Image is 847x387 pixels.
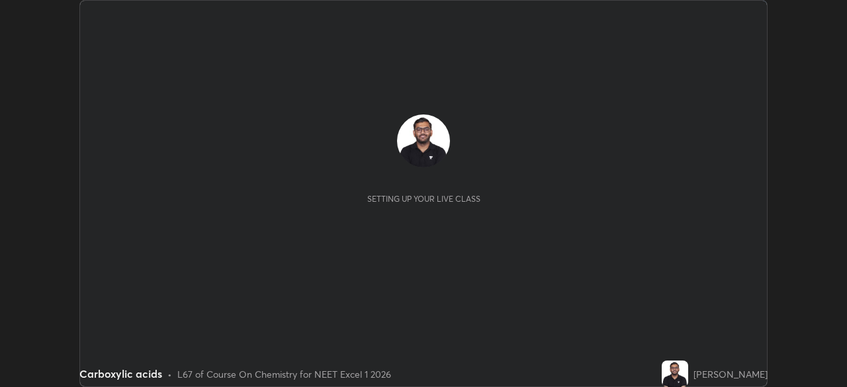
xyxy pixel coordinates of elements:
div: • [167,367,172,381]
div: Carboxylic acids [79,366,162,382]
div: [PERSON_NAME] [693,367,768,381]
div: L67 of Course On Chemistry for NEET Excel 1 2026 [177,367,391,381]
div: Setting up your live class [367,194,480,204]
img: f6c41efb327145258bfc596793d6e4cc.jpg [397,114,450,167]
img: f6c41efb327145258bfc596793d6e4cc.jpg [662,361,688,387]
